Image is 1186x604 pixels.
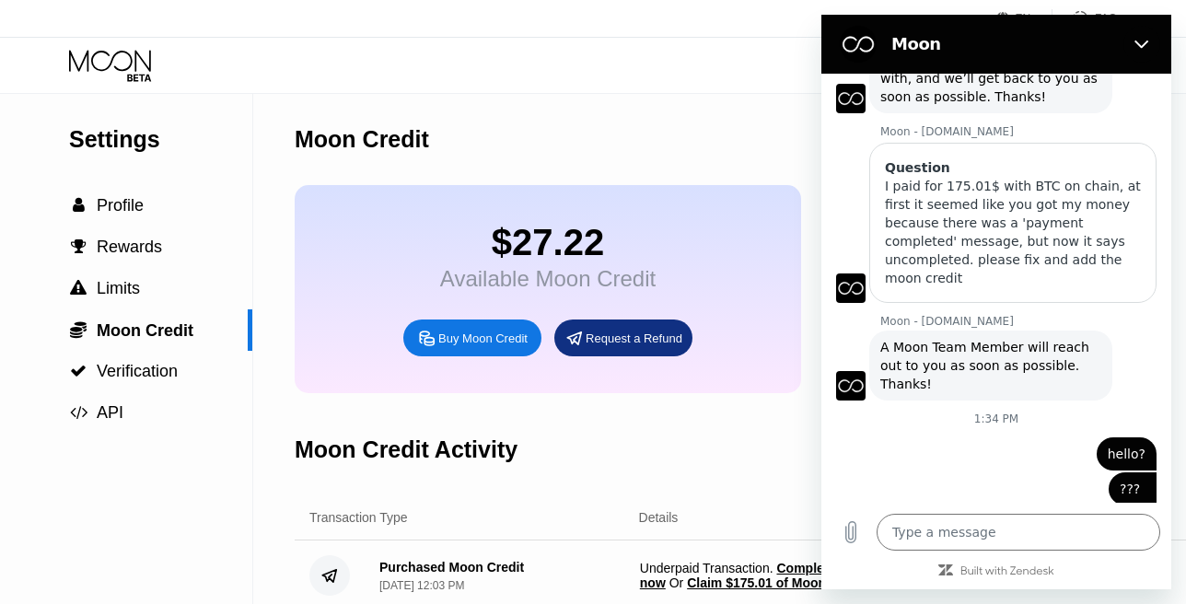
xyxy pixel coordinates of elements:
div:  [69,238,87,255]
div: Moon Credit [295,126,429,153]
span: Moon Credit [97,321,193,340]
span: Claim $175.01 of Moon Credit [687,575,866,590]
span:  [71,238,87,255]
span:  [70,320,87,339]
span: API [97,403,123,422]
span: Profile [97,196,144,215]
div:  [69,320,87,339]
span: Rewards [97,238,162,256]
div: Request a Refund [586,331,682,346]
div:  [69,363,87,379]
span:  [70,363,87,379]
div: EN [996,9,1052,28]
span: Complete payment now [640,561,896,590]
div: Available Moon Credit [440,266,656,292]
iframe: Messaging window [821,15,1171,589]
div:  [69,280,87,296]
div: Purchased Moon Credit [379,560,524,575]
div: Moon Credit Activity [295,436,517,463]
div: Details [639,510,679,525]
span: Verification [97,362,178,380]
div: Buy Moon Credit [403,319,541,356]
div: Transaction Type [309,510,408,525]
span:  [73,197,85,214]
div:  [69,197,87,214]
span:  [70,280,87,296]
div: Request a Refund [554,319,692,356]
div: FAQ [1095,12,1117,25]
div: [DATE] 12:03 PM [379,579,464,592]
div: EN [1016,12,1031,25]
span: Or [666,575,687,590]
div: FAQ [1052,9,1117,28]
div:  [69,404,87,421]
span: Limits [97,279,140,297]
div: $27.22 [440,222,656,263]
span: Underpaid Transaction . [640,561,901,590]
div: Settings [69,126,252,153]
span:  [70,404,87,421]
div: Buy Moon Credit [438,331,528,346]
